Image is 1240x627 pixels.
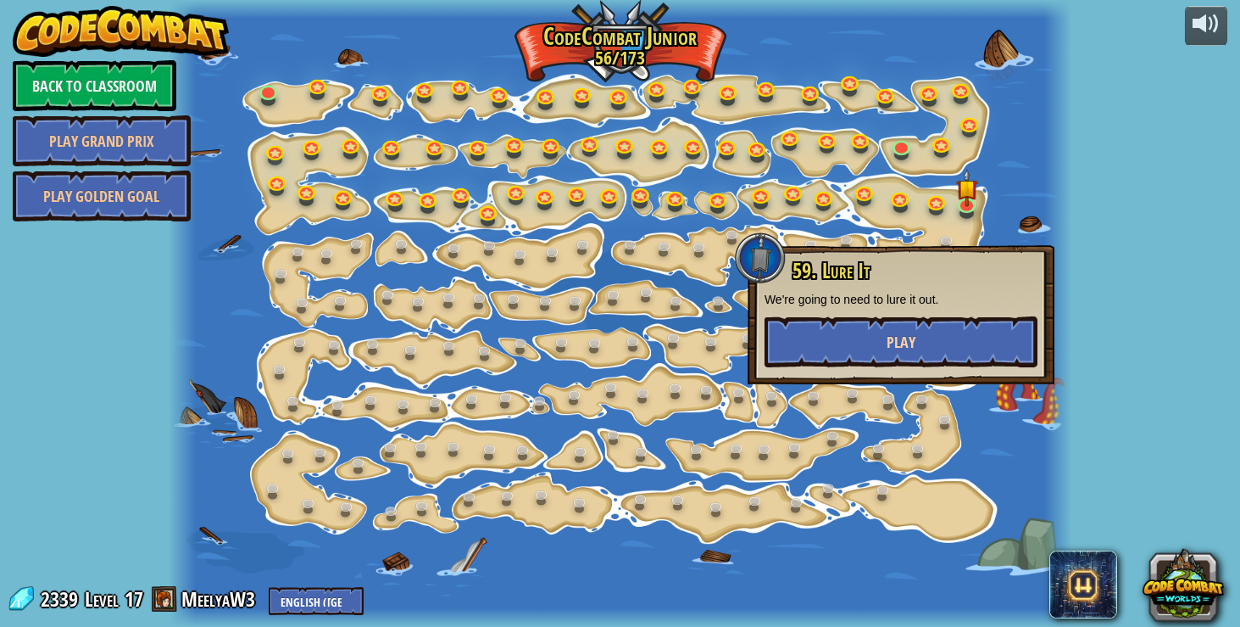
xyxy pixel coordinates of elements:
[181,585,260,613] a: MeelyaW3
[13,115,191,166] a: Play Grand Prix
[125,585,143,613] span: 17
[956,169,978,207] img: level-banner-started.png
[13,60,176,111] a: Back to Classroom
[13,6,230,57] img: CodeCombat - Learn how to code by playing a game
[85,585,119,613] span: Level
[792,256,870,285] span: 59. Lure It
[765,316,1037,367] button: Play
[41,585,83,613] span: 2339
[13,171,191,221] a: Play Golden Goal
[887,332,915,353] span: Play
[765,291,1037,308] p: We're going to need to lure it out.
[1185,6,1227,46] button: Adjust volume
